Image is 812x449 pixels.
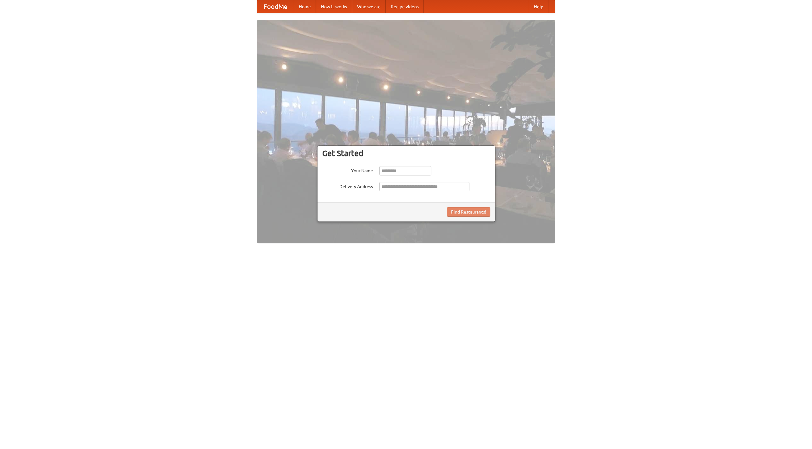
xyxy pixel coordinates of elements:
button: Find Restaurants! [447,207,490,217]
h3: Get Started [322,149,490,158]
label: Delivery Address [322,182,373,190]
a: Recipe videos [386,0,424,13]
a: Who we are [352,0,386,13]
a: FoodMe [257,0,294,13]
a: How it works [316,0,352,13]
a: Home [294,0,316,13]
a: Help [529,0,548,13]
label: Your Name [322,166,373,174]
